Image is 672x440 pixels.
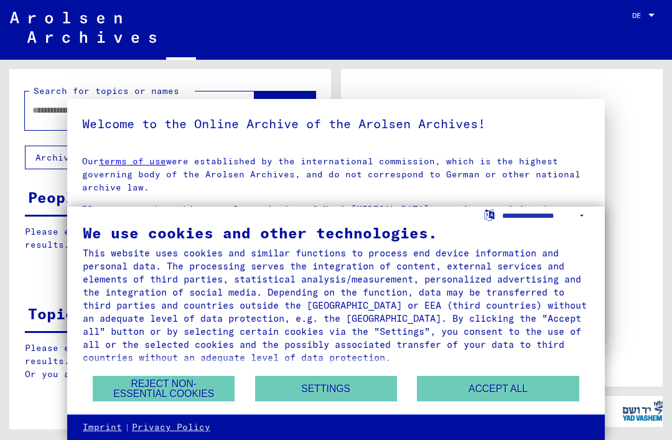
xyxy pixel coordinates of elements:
p: Our were established by the international commission, which is the highest governing body of the ... [82,155,590,194]
button: Reject non-essential cookies [93,376,235,401]
h5: Welcome to the Online Archive of the Arolsen Archives! [82,114,590,134]
button: Settings [255,376,397,401]
div: We use cookies and other technologies. [83,225,589,240]
a: Privacy Policy [132,421,210,434]
p: Please note that this portal on victims of Nazi [MEDICAL_DATA] contains sensitive data on identif... [82,203,590,281]
button: Accept all [417,376,579,401]
a: Imprint [83,421,122,434]
div: This website uses cookies and similar functions to process end device information and personal da... [83,246,589,364]
a: terms of use [99,156,166,167]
